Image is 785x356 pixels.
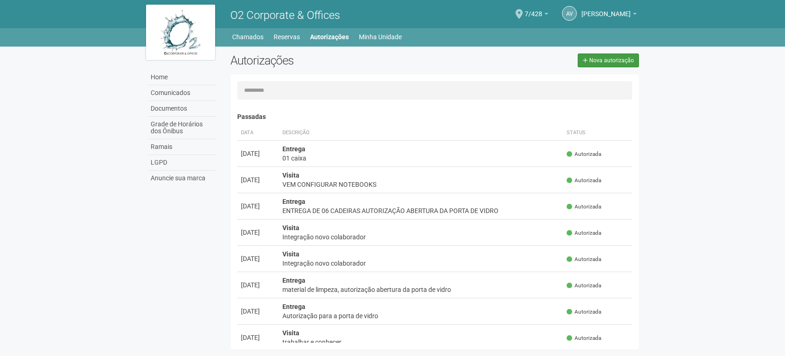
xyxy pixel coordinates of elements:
[237,125,279,141] th: Data
[282,338,559,347] div: trabalhar e conhecer
[241,228,275,237] div: [DATE]
[359,30,402,43] a: Minha Unidade
[282,145,305,153] strong: Entrega
[589,57,634,64] span: Nova autorização
[282,172,299,179] strong: Visita
[146,5,215,60] img: logo.jpg
[148,139,217,155] a: Ramais
[148,85,217,101] a: Comunicados
[562,6,577,21] a: AV
[241,149,275,158] div: [DATE]
[282,311,559,320] div: Autorização para a porta de vidro
[282,329,299,337] strong: Visita
[148,171,217,186] a: Anuncie sua marca
[567,282,601,290] span: Autorizada
[230,9,340,22] span: O2 Corporate & Offices
[282,232,559,242] div: Integração novo colaborador
[567,308,601,316] span: Autorizada
[279,125,563,141] th: Descrição
[241,280,275,290] div: [DATE]
[282,198,305,205] strong: Entrega
[241,175,275,184] div: [DATE]
[237,113,632,120] h4: Passadas
[581,1,631,18] span: Alexandre Victoriano Gomes
[148,101,217,117] a: Documentos
[567,177,601,184] span: Autorizada
[567,203,601,211] span: Autorizada
[232,30,264,43] a: Chamados
[282,180,559,189] div: VEM CONFIGURAR NOTEBOOKS
[148,155,217,171] a: LGPD
[525,12,548,19] a: 7/428
[241,307,275,316] div: [DATE]
[282,250,299,258] strong: Visita
[563,125,632,141] th: Status
[567,229,601,237] span: Autorizada
[310,30,349,43] a: Autorizações
[282,259,559,268] div: Integração novo colaborador
[567,255,601,263] span: Autorizada
[282,303,305,310] strong: Entrega
[282,285,559,294] div: material de limpeza, autorização abertura da porta de vidro
[282,154,559,163] div: 01 caixa
[241,202,275,211] div: [DATE]
[282,224,299,231] strong: Visita
[581,12,637,19] a: [PERSON_NAME]
[148,70,217,85] a: Home
[567,150,601,158] span: Autorizada
[241,333,275,342] div: [DATE]
[578,53,639,67] a: Nova autorização
[241,254,275,263] div: [DATE]
[148,117,217,139] a: Grade de Horários dos Ônibus
[274,30,300,43] a: Reservas
[230,53,428,67] h2: Autorizações
[567,334,601,342] span: Autorizada
[525,1,542,18] span: 7/428
[282,277,305,284] strong: Entrega
[282,206,559,215] div: ENTREGA DE 06 CADEIRAS AUTORIZAÇÃO ABERTURA DA PORTA DE VIDRO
